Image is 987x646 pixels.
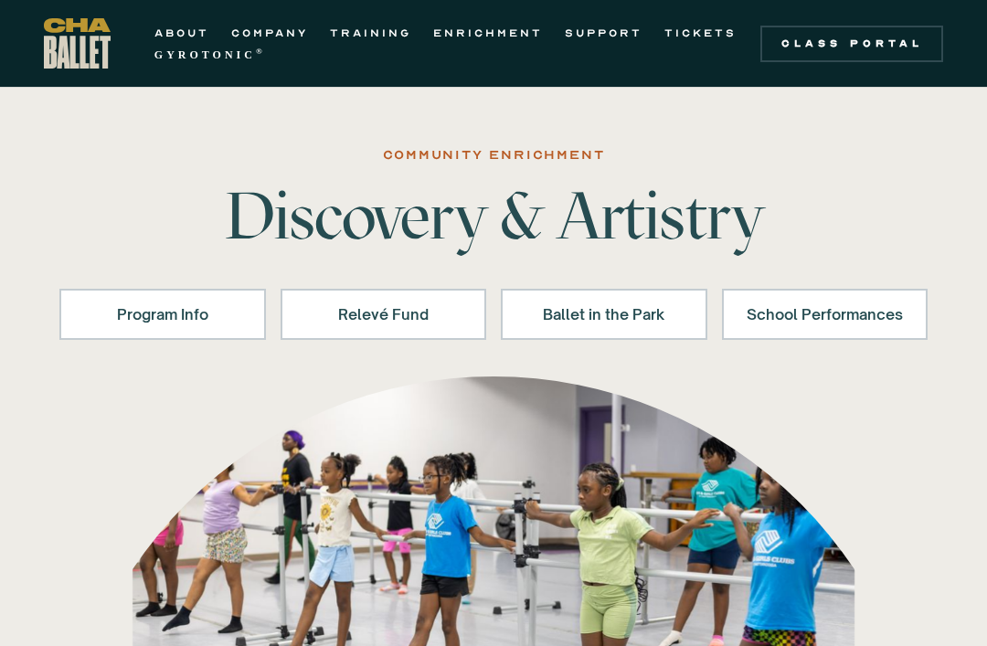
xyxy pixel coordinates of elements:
[44,18,111,69] a: home
[501,289,707,340] a: Ballet in the Park
[722,289,929,340] a: School Performances
[59,289,266,340] a: Program Info
[330,22,411,44] a: TRAINING
[525,303,684,325] div: Ballet in the Park
[664,22,737,44] a: TICKETS
[565,22,642,44] a: SUPPORT
[154,44,266,66] a: GYROTONIC®
[771,37,932,51] div: Class Portal
[231,22,308,44] a: COMPANY
[746,303,905,325] div: School Performances
[83,303,242,325] div: Program Info
[154,48,256,61] strong: GYROTONIC
[208,183,779,249] h1: Discovery & Artistry
[304,303,463,325] div: Relevé Fund
[760,26,943,62] a: Class Portal
[154,22,209,44] a: ABOUT
[383,144,605,166] div: COMMUNITY ENRICHMENT
[281,289,487,340] a: Relevé Fund
[433,22,543,44] a: ENRICHMENT
[256,47,266,56] sup: ®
